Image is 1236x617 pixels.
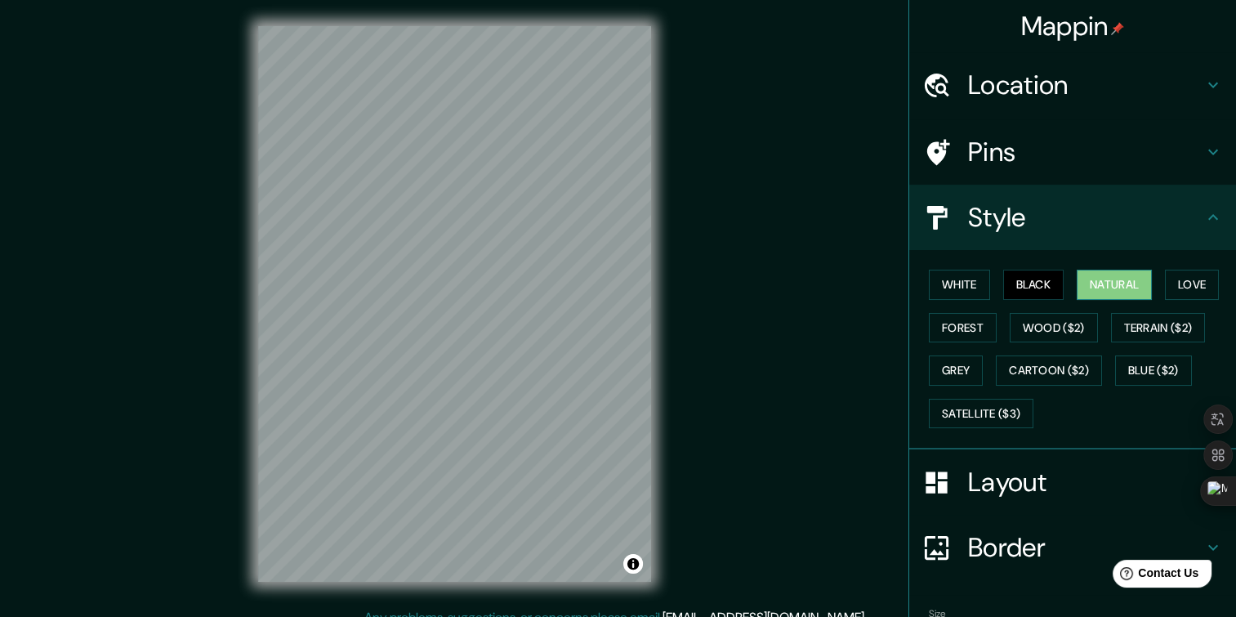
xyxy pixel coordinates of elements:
button: Love [1165,270,1219,300]
h4: Style [968,201,1203,234]
h4: Pins [968,136,1203,168]
button: Terrain ($2) [1111,313,1206,343]
button: Wood ($2) [1010,313,1098,343]
div: Layout [909,449,1236,515]
h4: Mappin [1021,10,1125,42]
canvas: Map [258,26,651,582]
div: Style [909,185,1236,250]
button: Forest [929,313,997,343]
button: Natural [1077,270,1152,300]
button: Toggle attribution [623,554,643,574]
img: pin-icon.png [1111,22,1124,35]
h4: Location [968,69,1203,101]
button: Blue ($2) [1115,355,1192,386]
button: Black [1003,270,1064,300]
iframe: Help widget launcher [1091,553,1218,599]
div: Border [909,515,1236,580]
h4: Border [968,531,1203,564]
button: White [929,270,990,300]
h4: Layout [968,466,1203,499]
div: Pins [909,119,1236,185]
div: Location [909,52,1236,118]
button: Cartoon ($2) [996,355,1102,386]
button: Grey [929,355,983,386]
button: Satellite ($3) [929,399,1033,429]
